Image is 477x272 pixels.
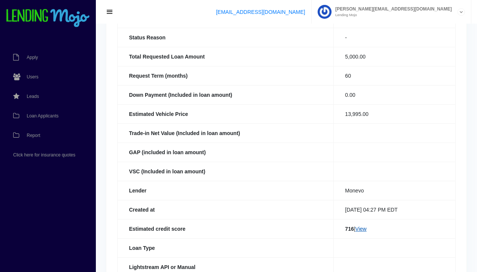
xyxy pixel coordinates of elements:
th: Trade-in Net Value (Included in loan amount) [118,123,334,143]
td: | [334,219,456,238]
th: Estimated credit score [118,219,334,238]
th: Status Reason [118,28,334,47]
th: Down Payment (Included in loan amount) [118,85,334,104]
td: [DATE] 04:27 PM EDT [334,200,456,219]
th: Loan Type [118,238,334,257]
span: Users [27,75,38,79]
img: Profile image [318,5,332,19]
td: 0.00 [334,85,456,104]
span: Report [27,133,40,138]
b: 716 [345,226,354,232]
th: Lender [118,181,334,200]
td: 60 [334,66,456,85]
th: GAP (included in loan amount) [118,143,334,162]
th: Total Requested Loan Amount [118,47,334,66]
td: Monevo [334,181,456,200]
td: 5,000.00 [334,47,456,66]
th: Request Term (months) [118,66,334,85]
th: VSC (Included in loan amount) [118,162,334,181]
th: Estimated Vehicle Price [118,104,334,123]
img: logo-small.png [6,9,90,28]
small: Lending Mojo [332,13,452,17]
span: Loan Applicants [27,114,59,118]
span: Apply [27,55,38,60]
span: [PERSON_NAME][EMAIL_ADDRESS][DOMAIN_NAME] [332,7,452,11]
span: Click here for insurance quotes [13,153,75,157]
a: [EMAIL_ADDRESS][DOMAIN_NAME] [216,9,305,15]
a: View [355,226,366,232]
th: Created at [118,200,334,219]
span: Leads [27,94,39,99]
td: 13,995.00 [334,104,456,123]
td: - [334,28,456,47]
